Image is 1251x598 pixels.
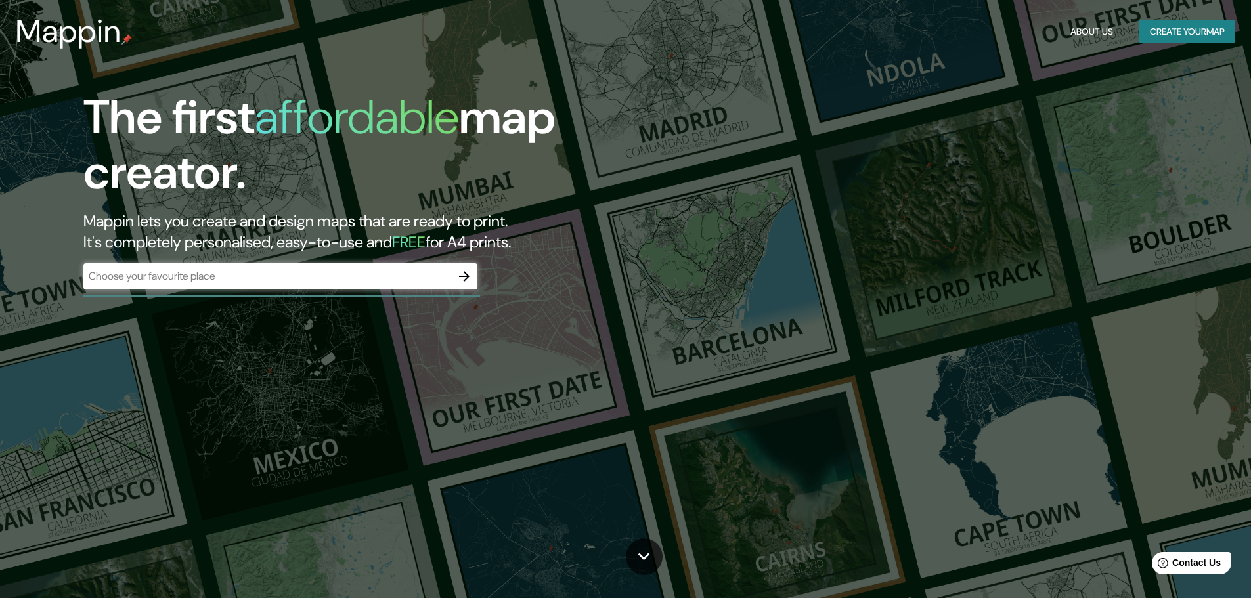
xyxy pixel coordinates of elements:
h1: The first map creator. [83,90,709,211]
h3: Mappin [16,13,121,50]
h5: FREE [392,232,426,252]
button: Create yourmap [1139,20,1235,44]
iframe: Help widget launcher [1134,547,1237,584]
h2: Mappin lets you create and design maps that are ready to print. It's completely personalised, eas... [83,211,709,253]
img: mappin-pin [121,34,132,45]
input: Choose your favourite place [83,268,451,284]
h1: affordable [255,87,459,148]
button: About Us [1065,20,1118,44]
